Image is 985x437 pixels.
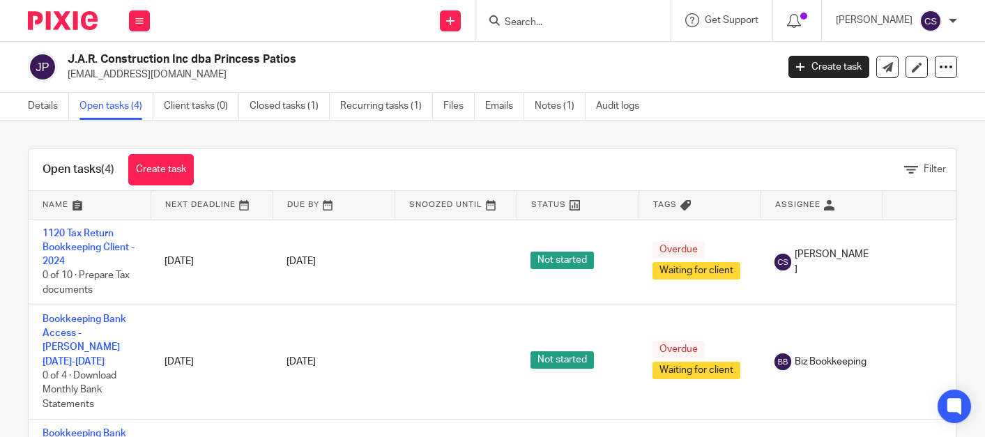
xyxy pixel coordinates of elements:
[79,93,153,120] a: Open tasks (4)
[43,314,126,367] a: Bookkeeping Bank Access - [PERSON_NAME][DATE]-[DATE]
[503,17,629,29] input: Search
[774,353,791,370] img: svg%3E
[340,93,433,120] a: Recurring tasks (1)
[43,162,114,177] h1: Open tasks
[795,247,869,276] span: [PERSON_NAME]
[653,201,677,208] span: Tags
[652,241,705,259] span: Overdue
[652,362,740,379] span: Waiting for client
[287,256,316,266] span: [DATE]
[101,164,114,175] span: (4)
[43,229,135,267] a: 1120 Tax Return Bookkeeping Client - 2024
[68,52,627,67] h2: J.A.R. Construction Inc dba Princess Patios
[151,219,273,305] td: [DATE]
[287,357,316,367] span: [DATE]
[164,93,239,120] a: Client tasks (0)
[535,93,586,120] a: Notes (1)
[705,15,758,25] span: Get Support
[530,351,594,369] span: Not started
[924,164,946,174] span: Filter
[596,93,650,120] a: Audit logs
[774,254,791,270] img: svg%3E
[43,371,116,409] span: 0 of 4 · Download Monthly Bank Statements
[530,252,594,269] span: Not started
[28,11,98,30] img: Pixie
[28,52,57,82] img: svg%3E
[250,93,330,120] a: Closed tasks (1)
[788,56,869,78] a: Create task
[443,93,475,120] a: Files
[43,271,130,296] span: 0 of 10 · Prepare Tax documents
[28,93,69,120] a: Details
[485,93,524,120] a: Emails
[531,201,566,208] span: Status
[68,68,768,82] p: [EMAIL_ADDRESS][DOMAIN_NAME]
[652,262,740,279] span: Waiting for client
[836,13,913,27] p: [PERSON_NAME]
[652,341,705,358] span: Overdue
[151,305,273,419] td: [DATE]
[128,154,194,185] a: Create task
[919,10,942,32] img: svg%3E
[795,355,866,369] span: Biz Bookkeeping
[409,201,482,208] span: Snoozed Until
